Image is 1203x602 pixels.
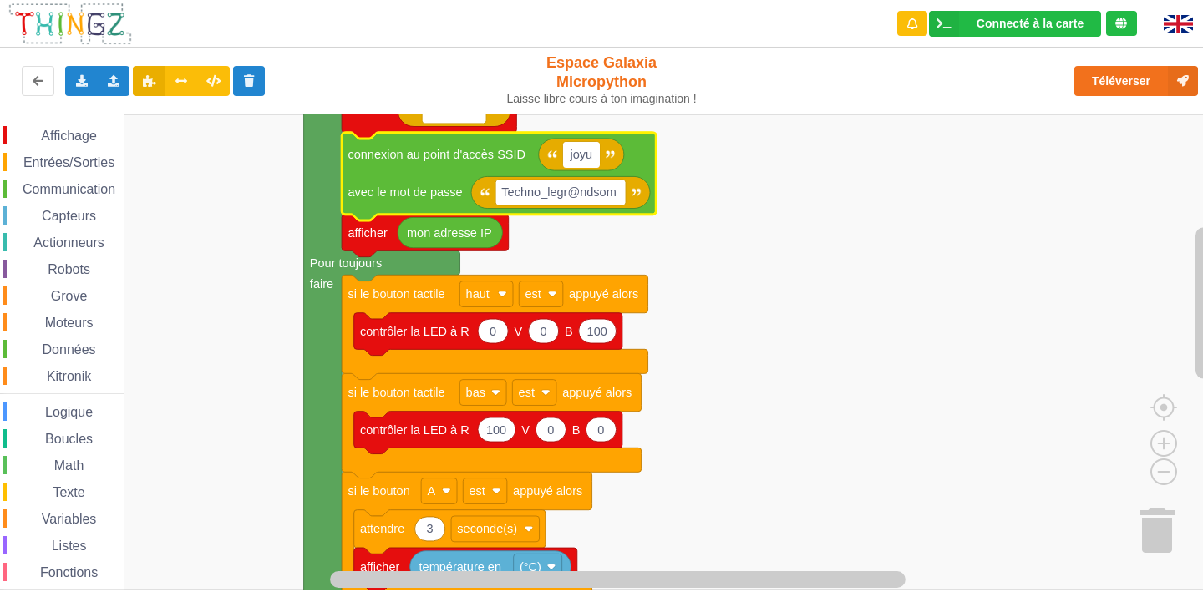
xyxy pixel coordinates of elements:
[466,386,485,399] text: bas
[572,423,581,437] text: B
[40,342,99,357] span: Données
[1074,66,1198,96] button: Téléverser
[1106,11,1137,36] div: Tu es connecté au serveur de création de Thingz
[426,522,433,535] text: 3
[515,325,523,338] text: V
[470,484,485,498] text: est
[407,226,492,240] text: mon adresse IP
[500,92,704,106] div: Laisse libre cours à ton imagination !
[348,185,462,199] text: avec le mot de passe
[45,262,93,276] span: Robots
[348,287,444,301] text: si le bouton tactile
[39,512,99,526] span: Variables
[348,104,388,117] text: afficher
[540,325,546,338] text: 0
[44,369,94,383] span: Kitronik
[490,325,496,338] text: 0
[43,405,95,419] span: Logique
[565,325,573,338] text: B
[50,485,87,499] span: Texte
[419,560,501,574] text: température en
[52,458,87,473] span: Math
[39,209,99,223] span: Capteurs
[457,522,517,535] text: seconde(s)
[486,423,506,437] text: 100
[360,522,404,535] text: attendre
[38,565,100,579] span: Fonctions
[569,287,638,301] text: appuyé alors
[348,386,444,399] text: si le bouton tactile
[48,289,90,303] span: Grove
[360,325,470,338] text: contrôler la LED à R
[31,235,107,250] span: Actionneurs
[38,129,99,143] span: Affichage
[43,432,95,446] span: Boucles
[1164,15,1193,33] img: gb.png
[348,484,409,498] text: si le bouton
[348,148,525,161] text: connexion au point d'accès SSID
[8,2,133,46] img: thingz_logo.png
[501,185,616,199] text: Techno_legr@ndsom
[310,277,333,291] text: faire
[20,182,118,196] span: Communication
[587,325,607,338] text: 100
[21,155,117,169] span: Entrées/Sorties
[513,484,582,498] text: appuyé alors
[466,287,490,301] text: haut
[360,560,400,574] text: afficher
[360,423,470,437] text: contrôler la LED à R
[547,423,554,437] text: 0
[562,386,632,399] text: appuyé alors
[428,104,475,117] text: activite 1
[929,11,1101,37] div: Ta base fonctionne bien !
[597,423,604,437] text: 0
[521,423,530,437] text: V
[348,226,388,240] text: afficher
[500,53,704,106] div: Espace Galaxia Micropython
[49,539,89,553] span: Listes
[310,256,382,270] text: Pour toujours
[519,386,535,399] text: est
[427,484,435,498] text: A
[525,287,541,301] text: est
[977,18,1084,29] div: Connecté à la carte
[43,316,96,330] span: Moteurs
[520,560,541,574] text: (°C)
